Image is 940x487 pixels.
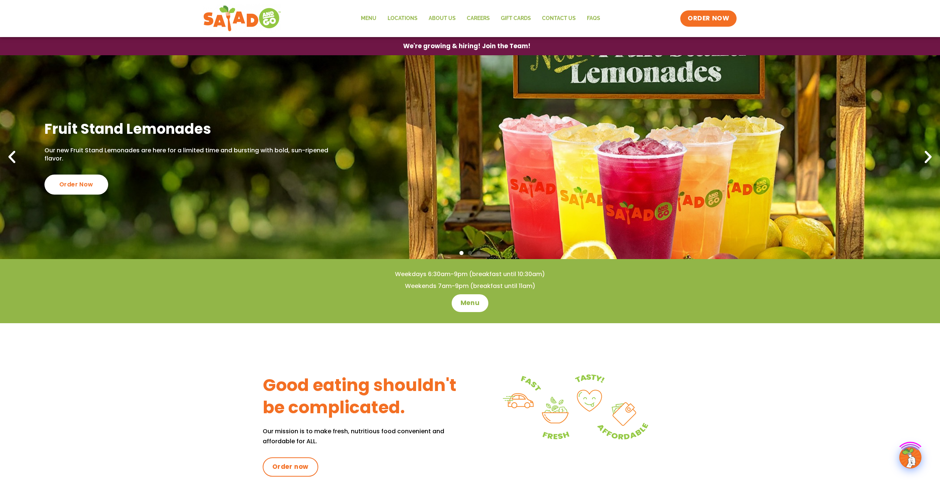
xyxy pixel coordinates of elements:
span: Go to slide 1 [459,251,464,255]
div: Next slide [920,149,936,165]
a: GIFT CARDS [495,10,537,27]
a: Contact Us [537,10,581,27]
a: We're growing & hiring! Join the Team! [392,37,542,55]
span: Go to slide 3 [476,251,481,255]
a: Order now [263,457,318,477]
h4: Weekdays 6:30am-9pm (breakfast until 10:30am) [15,270,925,278]
span: We're growing & hiring! Join the Team! [403,43,531,49]
a: Locations [382,10,423,27]
span: ORDER NOW [688,14,729,23]
span: Go to slide 2 [468,251,472,255]
a: FAQs [581,10,606,27]
span: Menu [461,299,479,308]
a: Menu [452,294,488,312]
span: Order now [272,463,309,471]
a: About Us [423,10,461,27]
a: Careers [461,10,495,27]
a: ORDER NOW [680,10,737,27]
nav: Menu [355,10,606,27]
p: Our new Fruit Stand Lemonades are here for a limited time and bursting with bold, sun-ripened fla... [44,146,340,163]
h2: Fruit Stand Lemonades [44,120,340,138]
p: Our mission is to make fresh, nutritious food convenient and affordable for ALL. [263,426,470,446]
h3: Good eating shouldn't be complicated. [263,374,470,419]
img: new-SAG-logo-768×292 [203,4,281,33]
a: Menu [355,10,382,27]
h4: Weekends 7am-9pm (breakfast until 11am) [15,282,925,290]
div: Order Now [44,175,108,195]
div: Previous slide [4,149,20,165]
